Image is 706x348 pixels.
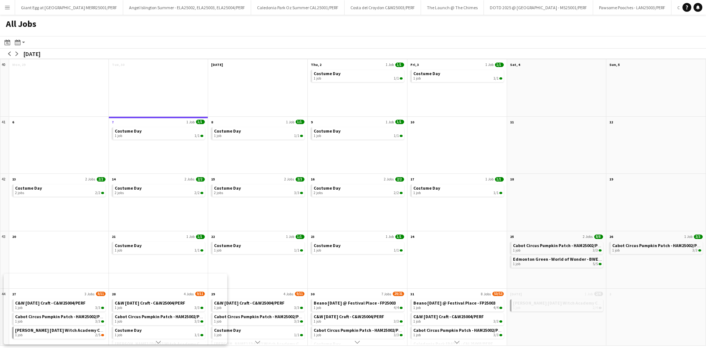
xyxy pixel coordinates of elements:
[413,306,421,310] span: 1 job
[493,76,499,81] span: 1/1
[612,242,701,253] a: Cabot Circus Pumpkin Patch - HAM25002/PERF1 job3/3
[296,177,304,182] span: 3/3
[200,249,203,252] span: 1/1
[684,234,692,239] span: 1 Job
[612,243,704,248] span: Cabot Circus Pumpkin Patch - HAM25002/PERF
[311,177,314,182] span: 16
[15,191,24,195] span: 2 jobs
[214,299,303,310] a: C&W [DATE] Craft - C&W25004/PERF1 job3/3
[294,306,299,310] span: 3/3
[300,307,303,309] span: 3/3
[12,234,16,239] span: 20
[493,306,499,310] span: 4/4
[284,177,294,182] span: 2 Jobs
[394,248,399,253] span: 1/1
[609,292,611,296] span: 2
[593,306,598,310] span: 2/4
[112,177,115,182] span: 14
[400,192,403,194] span: 2/2
[609,234,613,239] span: 26
[510,234,514,239] span: 25
[300,320,303,323] span: 3/3
[314,300,396,306] span: Beano Halloween @ Festival Place - FP25003
[24,50,40,57] div: [DATE]
[314,327,406,333] span: Cabot Circus Pumpkin Patch - HAM25002/PERF
[314,319,321,324] span: 1 job
[112,234,115,239] span: 21
[115,191,124,195] span: 2 jobs
[123,0,251,15] button: Angel Islington Summer - ELA25002, ELA25003, ELA25004/PERF
[394,333,399,337] span: 3/3
[386,120,394,124] span: 1 Job
[314,314,384,319] span: C&W Halloween Craft - C&W25004/PERF
[493,191,499,195] span: 1/1
[214,300,284,306] span: C&W Halloween Craft - C&W25004/PERF
[609,177,613,182] span: 19
[186,120,195,124] span: 1 Job
[698,249,701,252] span: 3/3
[112,62,124,67] span: Tue, 30
[314,76,321,81] span: 1 job
[593,262,598,266] span: 5/5
[214,327,241,333] span: Costume Day
[195,134,200,138] span: 1/1
[410,177,414,182] span: 17
[314,71,340,76] span: Costume Day
[314,299,403,310] a: Beano [DATE] @ Festival Place - FP250031 job4/4
[214,313,303,324] a: Cabot Circus Pumpkin Patch - HAM25002/PERF1 job3/3
[4,274,227,344] iframe: Popup CTA
[599,307,602,309] span: 2/4
[421,0,484,15] button: The Launch @ The Chimes
[214,242,303,253] a: Costume Day1 job1/1
[314,306,321,310] span: 1 job
[115,248,122,253] span: 1 job
[214,185,241,191] span: Costume Day
[314,243,340,248] span: Costume Day
[295,292,304,296] span: 9/11
[0,59,9,117] div: 40
[583,234,593,239] span: 2 Jobs
[413,70,502,81] a: Costume Day1 job1/1
[395,177,404,182] span: 2/2
[296,235,304,239] span: 1/1
[294,134,299,138] span: 1/1
[499,334,502,336] span: 3/3
[196,177,205,182] span: 2/2
[413,327,505,333] span: Cabot Circus Pumpkin Patch - HAM25002/PERF
[513,306,520,310] span: 1 job
[0,231,9,289] div: 43
[612,248,620,253] span: 1 job
[400,135,403,137] span: 1/1
[599,263,602,265] span: 5/5
[495,177,504,182] span: 1/1
[314,242,403,253] a: Costume Day1 job1/1
[395,63,404,67] span: 1/1
[195,248,200,253] span: 1/1
[513,299,602,310] a: [PERSON_NAME] [DATE] Witch Academy CRIB25003/PERF1 job2/4
[395,235,404,239] span: 1/1
[300,249,303,252] span: 1/1
[12,120,14,124] span: 6
[15,0,123,15] button: Giant Egg at [GEOGRAPHIC_DATA] MERR25001/PERF
[499,320,502,323] span: 3/3
[413,71,440,76] span: Costume Day
[394,306,399,310] span: 4/4
[214,128,241,134] span: Costume Day
[214,243,241,248] span: Costume Day
[15,184,104,195] a: Costume Day2 jobs2/2
[394,134,399,138] span: 1/1
[599,249,602,252] span: 3/3
[294,191,299,195] span: 3/3
[594,292,603,296] span: 2/4
[413,184,502,195] a: Costume Day1 job1/1
[311,292,314,296] span: 30
[294,248,299,253] span: 1/1
[115,127,204,138] a: Costume Day1 job1/1
[381,292,391,296] span: 7 Jobs
[410,234,414,239] span: 24
[286,120,294,124] span: 1 Job
[314,70,403,81] a: Costume Day1 job1/1
[12,62,25,67] span: Mon, 29
[493,333,499,337] span: 3/3
[200,135,203,137] span: 1/1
